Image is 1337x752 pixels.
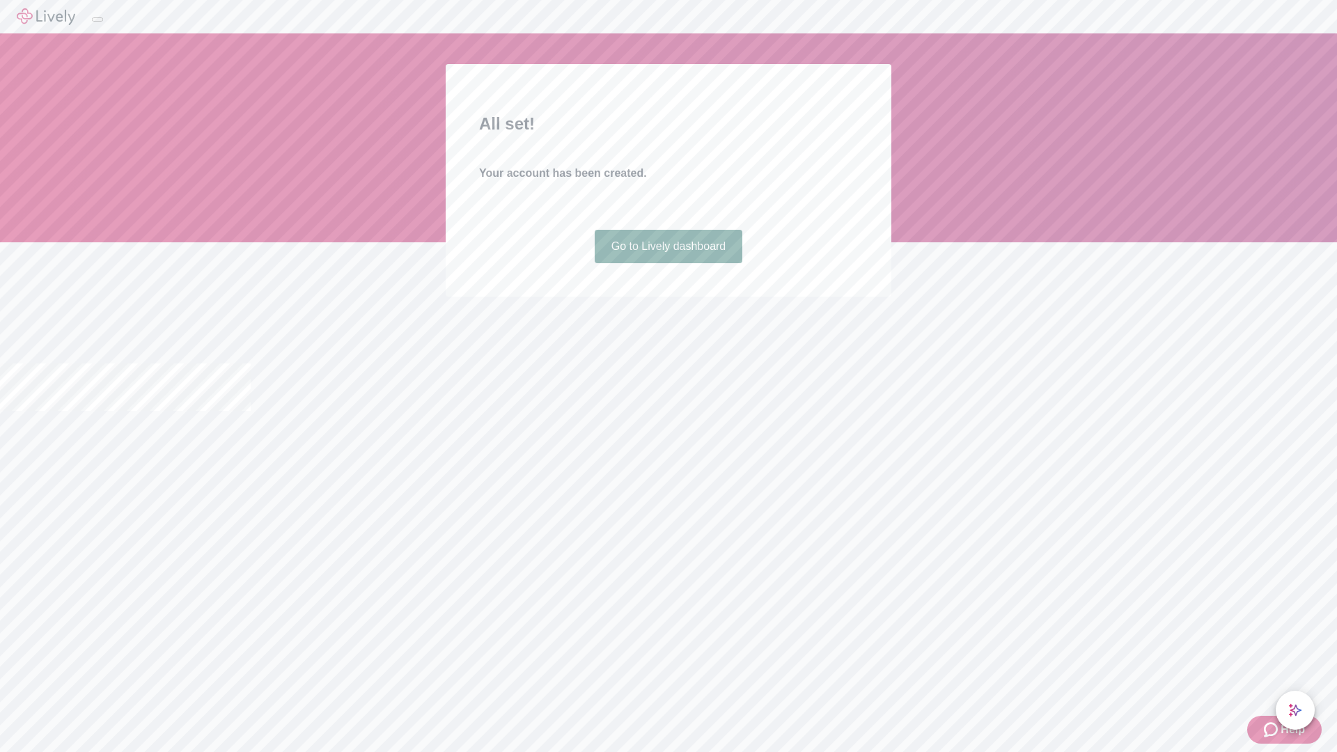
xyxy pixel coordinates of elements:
[17,8,75,25] img: Lively
[595,230,743,263] a: Go to Lively dashboard
[1247,716,1322,744] button: Zendesk support iconHelp
[1264,721,1281,738] svg: Zendesk support icon
[1288,703,1302,717] svg: Lively AI Assistant
[1281,721,1305,738] span: Help
[479,111,858,136] h2: All set!
[92,17,103,22] button: Log out
[1276,691,1315,730] button: chat
[479,165,858,182] h4: Your account has been created.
